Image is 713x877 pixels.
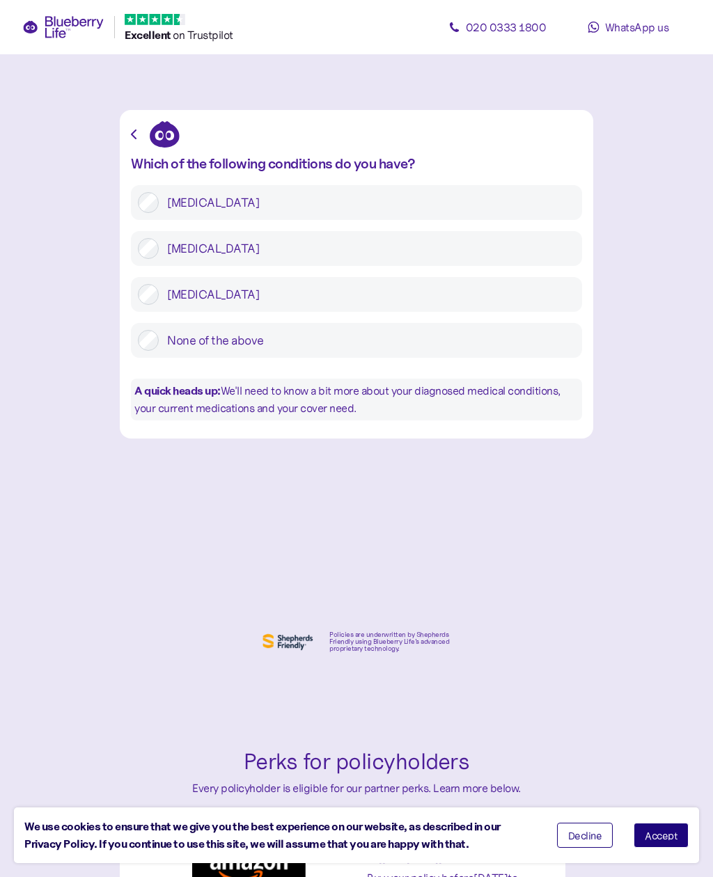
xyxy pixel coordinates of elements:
[131,156,582,171] div: Which of the following conditions do you have?
[466,20,547,34] span: 020 0333 1800
[568,830,602,840] span: Decline
[645,830,677,840] span: Accept
[24,818,536,853] div: We use cookies to ensure that we give you the best experience on our website, as described in our...
[131,379,582,420] div: We'll need to know a bit more about your diagnosed medical conditions, your current medications a...
[159,330,575,351] label: None of the above
[159,284,575,305] label: [MEDICAL_DATA]
[134,384,221,397] b: A quick heads up:
[159,192,575,213] label: [MEDICAL_DATA]
[565,13,691,41] a: WhatsApp us
[260,631,315,653] img: Shephers Friendly
[557,823,613,848] button: Decline cookies
[173,28,233,42] span: on Trustpilot
[367,840,554,865] div: Your boosted reward: up to £200 Amazon voucher
[634,823,689,848] button: Accept cookies
[605,20,669,34] span: WhatsApp us
[127,745,586,780] div: Perks for policyholders
[127,780,586,797] div: Every policyholder is eligible for our partner perks. Learn more below.
[125,28,173,42] span: Excellent ️
[159,238,575,259] label: [MEDICAL_DATA]
[434,13,560,41] a: 020 0333 1800
[329,631,453,652] div: Policies are underwritten by Shepherds Friendly using Blueberry Life’s advanced proprietary techn...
